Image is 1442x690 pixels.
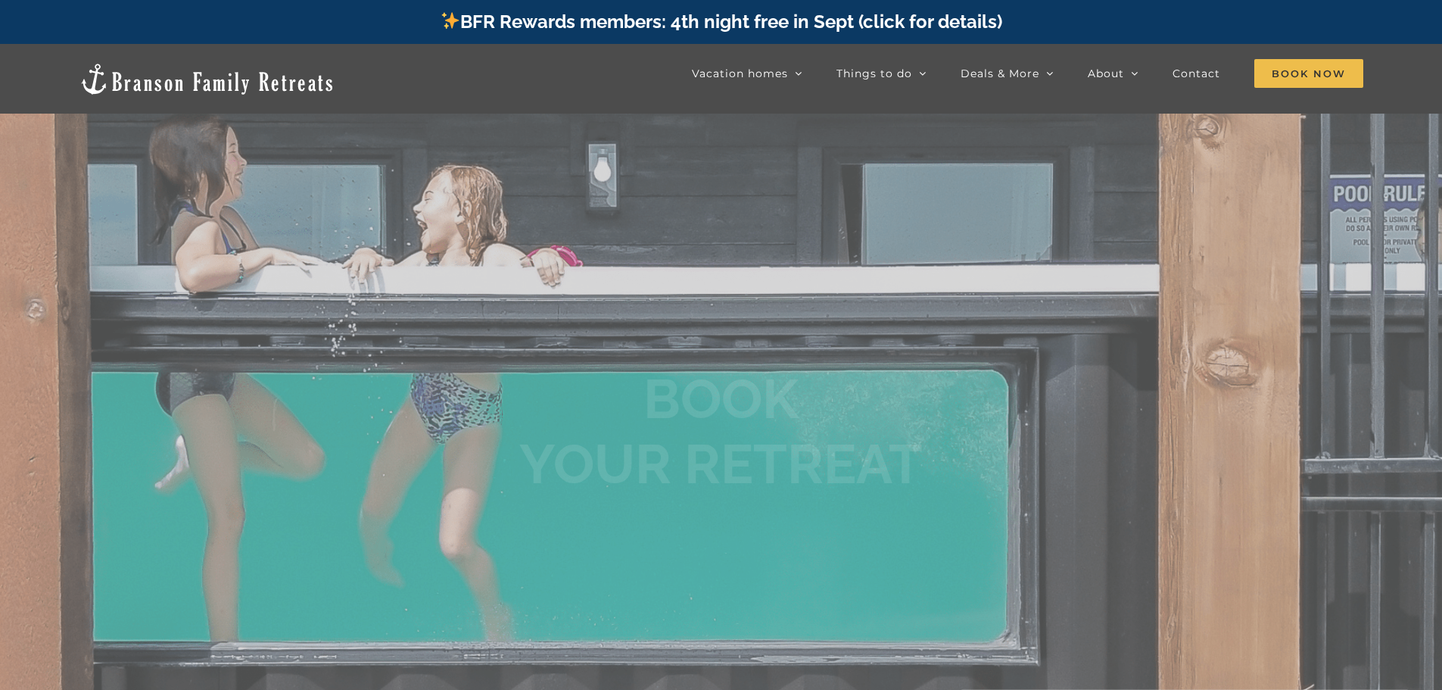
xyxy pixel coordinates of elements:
img: Branson Family Retreats Logo [79,62,335,96]
a: Deals & More [961,58,1054,89]
a: About [1088,58,1138,89]
span: Things to do [836,68,912,79]
span: About [1088,68,1124,79]
span: Deals & More [961,68,1039,79]
a: Things to do [836,58,927,89]
span: Vacation homes [692,68,788,79]
a: BFR Rewards members: 4th night free in Sept (click for details) [440,11,1002,33]
span: Contact [1173,68,1220,79]
a: Book Now [1254,58,1363,89]
nav: Main Menu [692,58,1363,89]
a: Vacation homes [692,58,802,89]
span: Book Now [1254,59,1363,88]
a: Contact [1173,58,1220,89]
img: ✨ [441,11,459,30]
b: BOOK YOUR RETREAT [519,367,923,496]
